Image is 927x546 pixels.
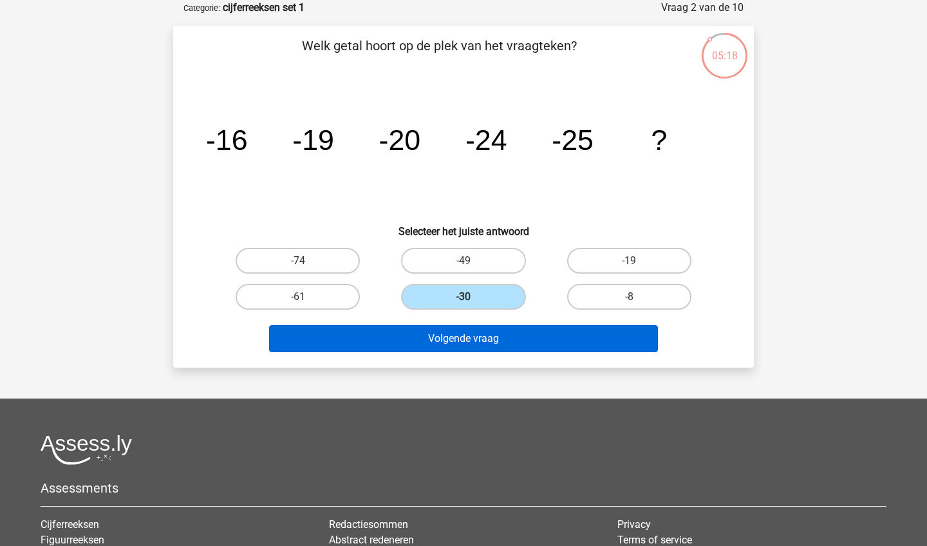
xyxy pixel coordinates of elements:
[269,325,659,352] button: Volgende vraag
[41,480,886,496] h5: Assessments
[194,215,733,238] h6: Selecteer het juiste antwoord
[617,518,651,531] a: Privacy
[552,124,594,156] tspan: -25
[651,124,667,156] tspan: ?
[223,1,304,14] strong: cijferreeksen set 1
[465,124,507,156] tspan: -24
[41,518,99,531] a: Cijferreeksen
[617,534,692,546] a: Terms of service
[236,248,360,274] label: -74
[236,284,360,310] label: -61
[183,3,220,13] small: Categorie:
[567,284,691,310] label: -8
[329,534,414,546] a: Abstract redeneren
[567,248,691,274] label: -19
[401,284,525,310] label: -30
[329,518,408,531] a: Redactiesommen
[41,534,104,546] a: Figuurreeksen
[292,124,334,156] tspan: -19
[194,36,685,75] p: Welk getal hoort op de plek van het vraagteken?
[401,248,525,274] label: -49
[379,124,421,156] tspan: -20
[206,124,248,156] tspan: -16
[700,32,749,64] div: 05:18
[41,435,132,465] img: Assessly logo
